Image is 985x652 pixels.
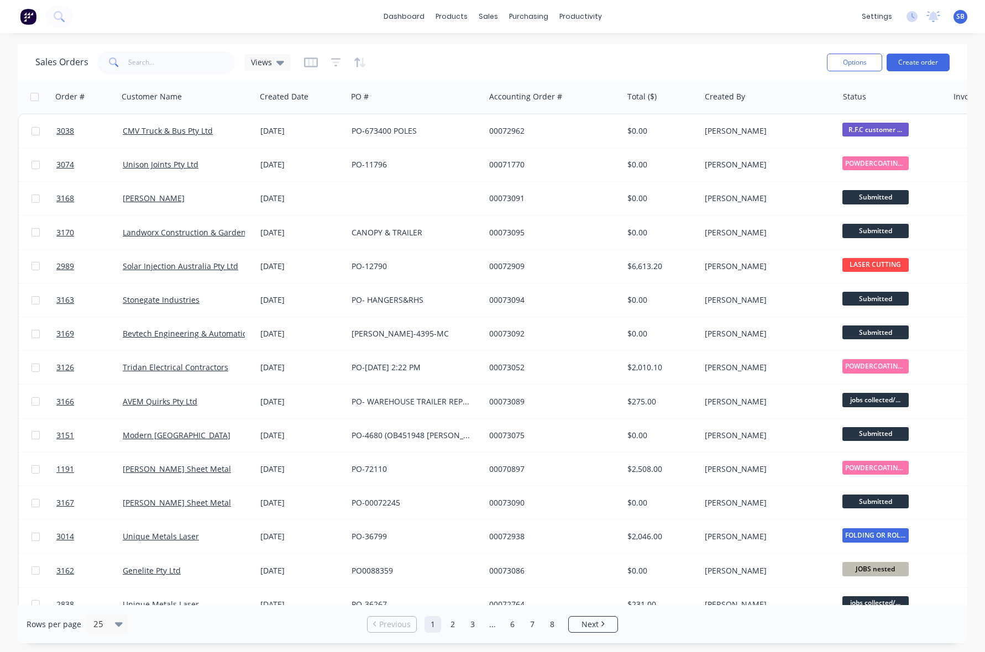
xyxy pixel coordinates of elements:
[705,430,827,441] div: [PERSON_NAME]
[489,261,612,272] div: 00072909
[842,292,909,306] span: Submitted
[473,8,504,25] div: sales
[705,159,827,170] div: [PERSON_NAME]
[842,427,909,441] span: Submitted
[504,8,554,25] div: purchasing
[123,362,228,372] a: Tridan Electrical Contractors
[489,295,612,306] div: 00073094
[705,328,827,339] div: [PERSON_NAME]
[627,464,692,475] div: $2,508.00
[705,91,745,102] div: Created By
[260,565,343,576] div: [DATE]
[705,464,827,475] div: [PERSON_NAME]
[489,497,612,508] div: 00073090
[705,125,827,136] div: [PERSON_NAME]
[351,91,369,102] div: PO #
[123,295,200,305] a: Stonegate Industries
[554,8,607,25] div: productivity
[56,159,74,170] span: 3074
[260,227,343,238] div: [DATE]
[627,295,692,306] div: $0.00
[56,588,123,621] a: 2838
[489,227,612,238] div: 00073095
[489,91,562,102] div: Accounting Order #
[705,497,827,508] div: [PERSON_NAME]
[705,599,827,610] div: [PERSON_NAME]
[705,227,827,238] div: [PERSON_NAME]
[842,123,909,136] span: R.F.C customer ...
[705,565,827,576] div: [PERSON_NAME]
[489,464,612,475] div: 00070897
[352,565,474,576] div: PO0088359
[56,351,123,384] a: 3126
[842,596,909,610] span: jobs collected/...
[627,261,692,272] div: $6,613.20
[260,430,343,441] div: [DATE]
[627,599,692,610] div: $231.00
[489,159,612,170] div: 00071770
[56,430,74,441] span: 3151
[352,261,474,272] div: PO-12790
[842,156,909,170] span: POWDERCOATING/S...
[352,531,474,542] div: PO-36799
[379,619,411,630] span: Previous
[56,497,74,508] span: 3167
[56,464,74,475] span: 1191
[56,453,123,486] a: 1191
[20,8,36,25] img: Factory
[705,261,827,272] div: [PERSON_NAME]
[484,616,501,633] a: Jump forward
[544,616,560,633] a: Page 8
[260,125,343,136] div: [DATE]
[56,317,123,350] a: 3169
[122,91,182,102] div: Customer Name
[352,497,474,508] div: PO-00072245
[842,528,909,542] span: FOLDING OR ROLL...
[842,325,909,339] span: Submitted
[842,495,909,508] span: Submitted
[123,497,231,508] a: [PERSON_NAME] Sheet Metal
[627,531,692,542] div: $2,046.00
[627,159,692,170] div: $0.00
[842,224,909,238] span: Submitted
[123,328,252,339] a: Bevtech Engineering & Automation
[56,295,74,306] span: 3163
[489,362,612,373] div: 00073052
[56,182,123,215] a: 3168
[128,51,236,73] input: Search...
[705,193,827,204] div: [PERSON_NAME]
[260,295,343,306] div: [DATE]
[56,261,74,272] span: 2989
[56,554,123,587] a: 3162
[260,599,343,610] div: [DATE]
[260,362,343,373] div: [DATE]
[56,419,123,452] a: 3151
[56,216,123,249] a: 3170
[56,486,123,519] a: 3167
[363,616,622,633] ul: Pagination
[123,159,198,170] a: Unison Joints Pty Ltd
[627,91,657,102] div: Total ($)
[352,227,474,238] div: CANOPY & TRAILER
[705,396,827,407] div: [PERSON_NAME]
[260,531,343,542] div: [DATE]
[504,616,521,633] a: Page 6
[123,599,199,609] a: Unique Metals Laser
[489,125,612,136] div: 00072962
[705,531,827,542] div: [PERSON_NAME]
[56,385,123,418] a: 3166
[827,54,882,71] button: Options
[260,328,343,339] div: [DATE]
[123,261,238,271] a: Solar Injection Australia Pty Ltd
[56,125,74,136] span: 3038
[444,616,461,633] a: Page 2
[260,497,343,508] div: [DATE]
[352,464,474,475] div: PO-72110
[55,91,85,102] div: Order #
[260,159,343,170] div: [DATE]
[627,497,692,508] div: $0.00
[56,362,74,373] span: 3126
[705,362,827,373] div: [PERSON_NAME]
[123,565,181,576] a: Genelite Pty Ltd
[489,565,612,576] div: 00073086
